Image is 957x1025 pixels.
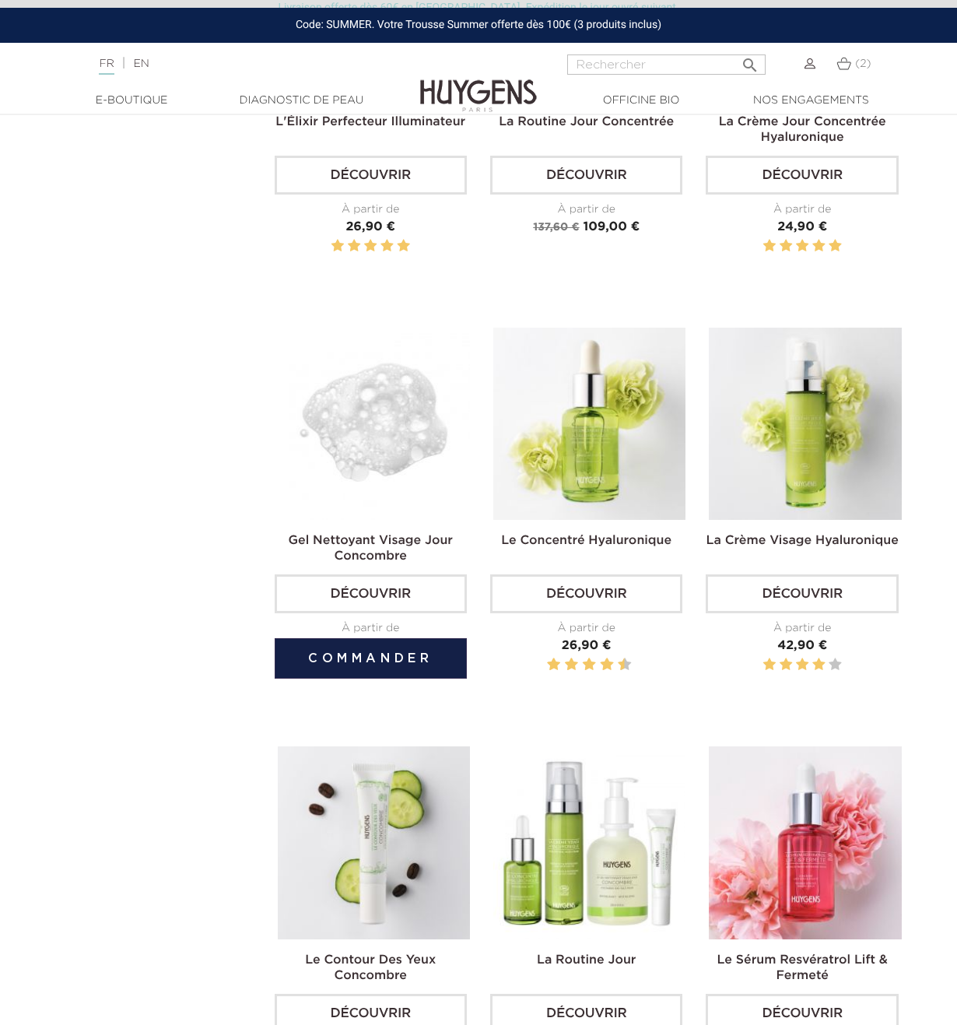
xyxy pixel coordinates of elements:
[812,655,825,675] label: 4
[709,328,901,520] img: La Crème Visage Hyaluronique
[780,655,792,675] label: 2
[348,237,360,256] label: 2
[719,116,886,144] a: La Crème Jour Concentrée Hyaluronique
[836,58,871,70] a: (2)
[275,116,465,128] a: L'Élixir Perfecteur Illuminateur
[709,746,901,939] img: Le Sérum Resvératrol Lift & Fermeté
[736,50,764,71] button: 
[305,954,436,982] a: Le Contour Des Yeux Concombre
[380,237,393,256] label: 4
[364,237,377,256] label: 3
[562,655,564,675] label: 3
[275,620,467,637] div: À partir de
[490,202,682,218] div: À partir de
[706,620,898,637] div: À partir de
[550,655,558,675] label: 2
[490,574,682,613] a: Découvrir
[537,954,636,967] a: La Routine Jour
[499,116,674,128] a: La Routine Jour Concentrée
[706,535,899,547] a: La Crème Visage Hyaluronique
[501,535,671,547] a: Le Concentré Hyaluronique
[829,655,841,675] label: 5
[706,202,898,218] div: À partir de
[568,655,576,675] label: 4
[580,655,582,675] label: 5
[345,221,395,233] span: 26,90 €
[585,655,593,675] label: 6
[763,655,776,675] label: 1
[763,237,776,256] label: 1
[855,58,871,69] span: (2)
[829,237,841,256] label: 5
[598,655,600,675] label: 7
[717,954,888,982] a: Le Sérum Resvératrol Lift & Fermeté
[796,655,808,675] label: 3
[777,640,827,652] span: 42,90 €
[91,54,387,73] div: |
[99,58,114,75] a: FR
[275,202,467,218] div: À partir de
[741,51,759,70] i: 
[420,54,537,114] img: Huygens
[275,574,467,613] a: Découvrir
[397,237,409,256] label: 5
[533,222,579,233] span: 137,60 €
[812,237,825,256] label: 4
[603,655,611,675] label: 8
[777,221,827,233] span: 24,90 €
[493,746,685,939] img: La Routine Matin
[562,640,612,652] span: 26,90 €
[223,93,379,109] a: Diagnostic de peau
[544,655,546,675] label: 1
[706,574,898,613] a: Découvrir
[493,328,685,520] img: Le Concentré Hyaluronique
[275,638,467,679] button: Commander
[275,156,467,195] a: Découvrir
[567,54,766,75] input: Rechercher
[54,93,209,109] a: E-Boutique
[490,156,682,195] a: Découvrir
[583,221,640,233] span: 109,00 €
[563,93,719,109] a: Officine Bio
[780,237,792,256] label: 2
[490,620,682,637] div: À partir de
[621,655,629,675] label: 10
[133,58,149,69] a: EN
[331,237,344,256] label: 1
[289,535,453,563] a: Gel Nettoyant Visage Jour Concombre
[733,93,889,109] a: Nos engagements
[278,746,470,939] img: Le Contour Des Yeux Concombre
[706,156,898,195] a: Découvrir
[615,655,617,675] label: 9
[796,237,808,256] label: 3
